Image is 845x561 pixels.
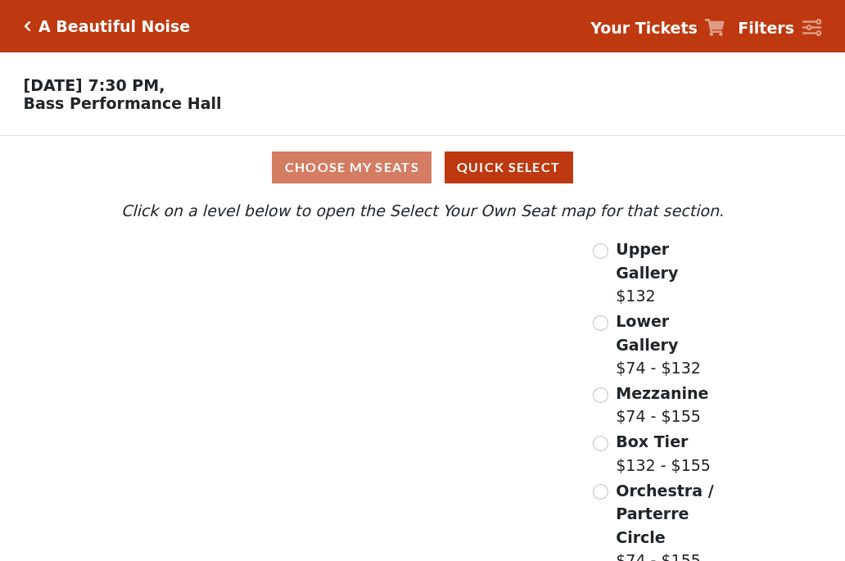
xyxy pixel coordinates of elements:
[738,16,821,40] a: Filters
[616,482,713,546] span: Orchestra / Parterre Circle
[616,432,688,450] span: Box Tier
[616,312,678,354] span: Lower Gallery
[24,20,31,32] a: Click here to go back to filters
[300,401,490,515] path: Orchestra / Parterre Circle - Seats Available: 69
[616,382,708,428] label: $74 - $155
[616,240,678,282] span: Upper Gallery
[212,283,409,345] path: Lower Gallery - Seats Available: 159
[616,384,708,402] span: Mezzanine
[616,430,711,477] label: $132 - $155
[616,310,728,380] label: $74 - $132
[197,246,384,291] path: Upper Gallery - Seats Available: 163
[590,16,725,40] a: Your Tickets
[616,238,728,308] label: $132
[590,19,698,37] strong: Your Tickets
[38,17,190,36] h5: A Beautiful Noise
[117,199,728,223] p: Click on a level below to open the Select Your Own Seat map for that section.
[738,19,794,37] strong: Filters
[445,152,573,183] button: Quick Select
